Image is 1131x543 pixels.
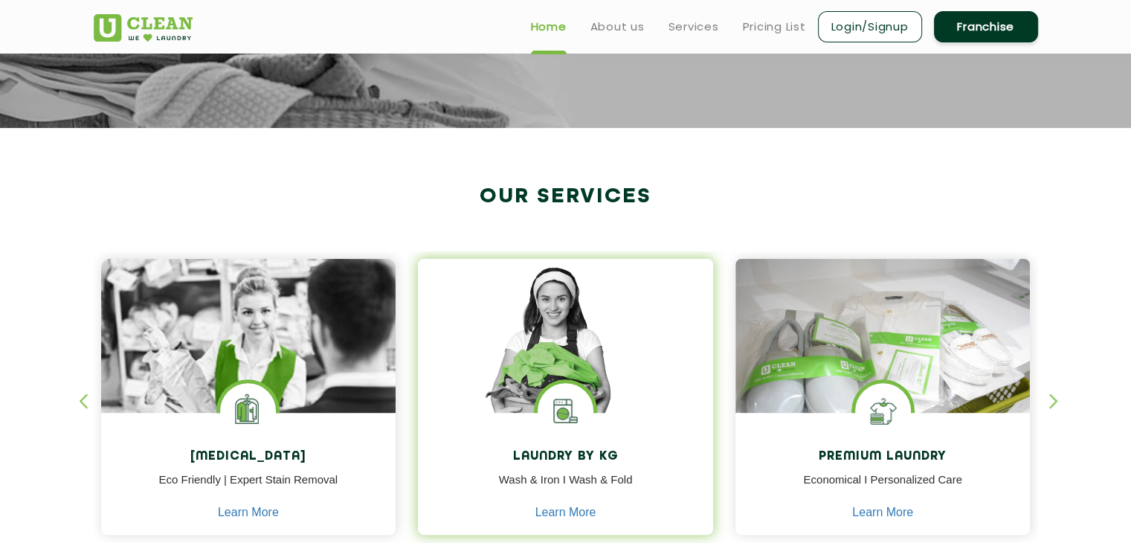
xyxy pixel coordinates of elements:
img: Drycleaners near me [101,259,396,496]
a: Pricing List [743,18,806,36]
p: Wash & Iron I Wash & Fold [429,472,702,505]
img: Laundry Services near me [220,383,276,439]
p: Economical I Personalized Care [747,472,1019,505]
h4: Premium Laundry [747,450,1019,464]
a: Franchise [934,11,1038,42]
p: Eco Friendly | Expert Stain Removal [112,472,385,505]
img: UClean Laundry and Dry Cleaning [94,14,193,42]
a: Home [531,18,567,36]
a: Learn More [852,506,913,519]
a: Learn More [218,506,279,519]
a: About us [590,18,645,36]
h4: Laundry by Kg [429,450,702,464]
img: Shoes Cleaning [855,383,911,439]
a: Login/Signup [818,11,922,42]
img: laundry washing machine [538,383,593,439]
img: a girl with laundry basket [418,259,713,455]
h4: [MEDICAL_DATA] [112,450,385,464]
a: Learn More [535,506,596,519]
a: Services [668,18,719,36]
h2: Our Services [94,184,1038,209]
img: laundry done shoes and clothes [735,259,1031,455]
